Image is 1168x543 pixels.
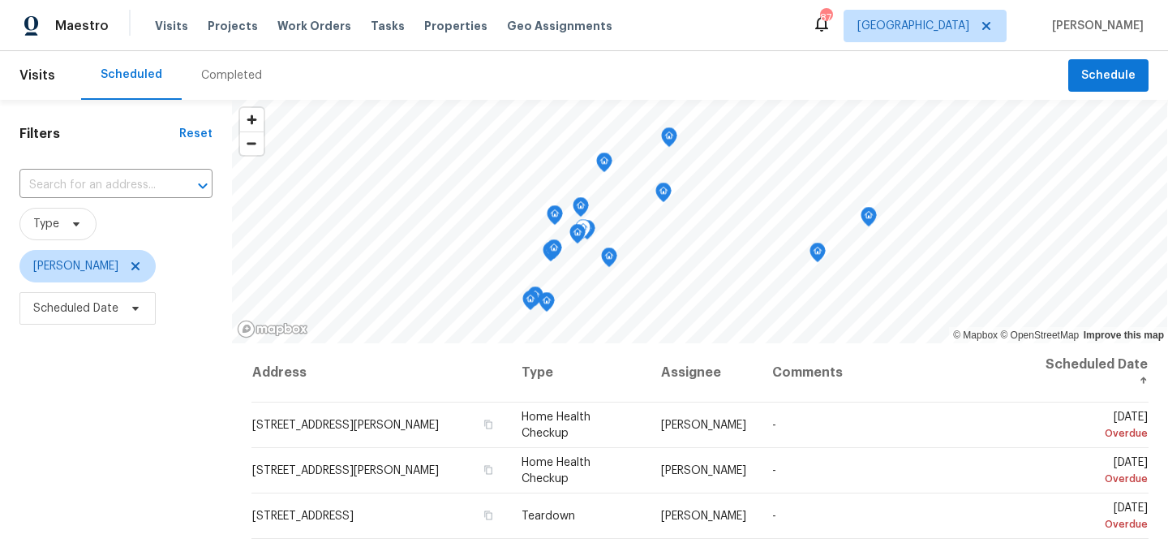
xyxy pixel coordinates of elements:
[232,100,1168,343] canvas: Map
[1046,18,1144,34] span: [PERSON_NAME]
[1084,330,1164,341] a: Improve this map
[179,126,213,142] div: Reset
[655,183,672,208] div: Map marker
[33,300,118,317] span: Scheduled Date
[1041,502,1148,532] span: [DATE]
[522,412,590,439] span: Home Health Checkup
[481,463,496,477] button: Copy Address
[1028,343,1149,403] th: Scheduled Date ↑
[661,511,746,522] span: [PERSON_NAME]
[191,175,214,197] button: Open
[252,420,439,431] span: [STREET_ADDRESS][PERSON_NAME]
[1068,59,1149,93] button: Schedule
[33,258,118,274] span: [PERSON_NAME]
[527,287,543,312] div: Map marker
[579,220,595,245] div: Map marker
[424,18,487,34] span: Properties
[1041,516,1148,532] div: Overdue
[252,511,354,522] span: [STREET_ADDRESS]
[953,330,998,341] a: Mapbox
[371,20,405,32] span: Tasks
[522,457,590,485] span: Home Health Checkup
[820,10,831,26] div: 87
[481,508,496,523] button: Copy Address
[573,197,589,222] div: Map marker
[1000,330,1079,341] a: OpenStreetMap
[661,420,746,431] span: [PERSON_NAME]
[509,343,648,403] th: Type
[772,511,776,522] span: -
[481,417,496,432] button: Copy Address
[19,173,167,198] input: Search for an address...
[809,243,826,268] div: Map marker
[1041,425,1148,442] div: Overdue
[759,343,1028,403] th: Comments
[19,126,179,142] h1: Filters
[569,224,586,249] div: Map marker
[543,242,559,267] div: Map marker
[1081,66,1136,86] span: Schedule
[201,67,262,84] div: Completed
[277,18,351,34] span: Work Orders
[772,420,776,431] span: -
[539,292,555,317] div: Map marker
[547,205,563,231] div: Map marker
[208,18,258,34] span: Projects
[155,18,188,34] span: Visits
[101,67,162,83] div: Scheduled
[546,239,562,265] div: Map marker
[240,108,264,131] button: Zoom in
[237,320,308,338] a: Mapbox homepage
[575,219,591,244] div: Map marker
[857,18,969,34] span: [GEOGRAPHIC_DATA]
[648,343,759,403] th: Assignee
[1041,471,1148,487] div: Overdue
[1041,412,1148,442] span: [DATE]
[522,291,539,316] div: Map marker
[251,343,509,403] th: Address
[55,18,109,34] span: Maestro
[861,207,877,232] div: Map marker
[252,465,439,476] span: [STREET_ADDRESS][PERSON_NAME]
[19,58,55,93] span: Visits
[522,511,575,522] span: Teardown
[1041,457,1148,487] span: [DATE]
[240,132,264,155] span: Zoom out
[661,465,746,476] span: [PERSON_NAME]
[661,127,677,153] div: Map marker
[601,248,617,273] div: Map marker
[33,216,59,232] span: Type
[596,153,612,178] div: Map marker
[240,131,264,155] button: Zoom out
[772,465,776,476] span: -
[507,18,612,34] span: Geo Assignments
